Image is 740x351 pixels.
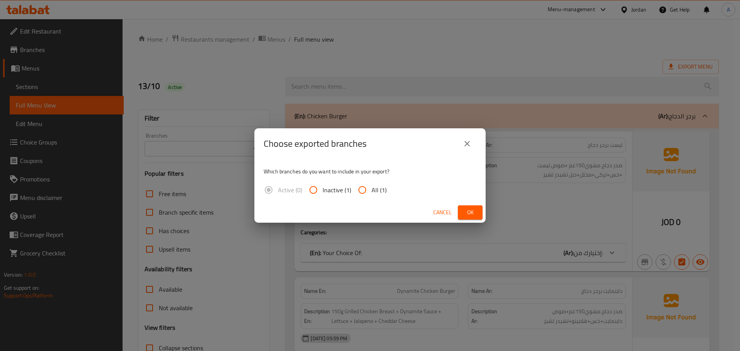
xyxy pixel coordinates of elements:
span: Inactive (1) [323,185,351,195]
p: Which branches do you want to include in your export? [264,168,476,175]
h2: Choose exported branches [264,138,367,150]
span: All (1) [372,185,387,195]
button: Cancel [430,205,455,220]
span: Ok [464,208,476,217]
span: Active (0) [278,185,302,195]
span: Cancel [433,208,452,217]
button: close [458,134,476,153]
button: Ok [458,205,483,220]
